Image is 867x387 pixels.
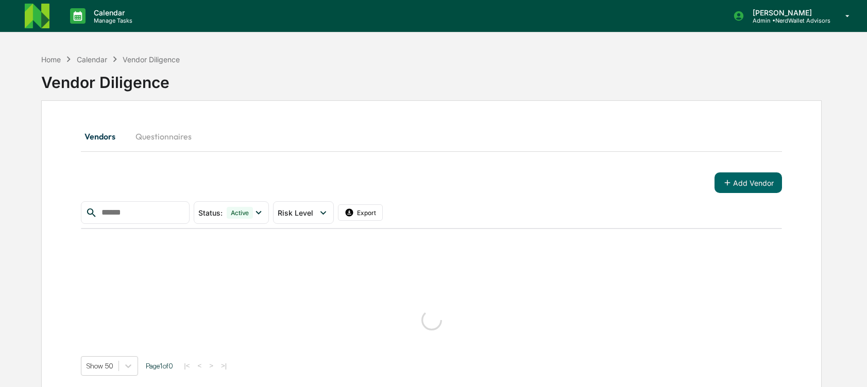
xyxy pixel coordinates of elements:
button: < [194,361,205,370]
div: Vendor Diligence [123,55,180,64]
button: Questionnaires [127,124,200,149]
button: Export [338,204,383,221]
p: [PERSON_NAME] [744,8,830,17]
p: Calendar [86,8,138,17]
span: Risk Level [278,208,313,217]
p: Admin • NerdWallet Advisors [744,17,830,24]
button: >| [218,361,230,370]
div: Calendar [77,55,107,64]
div: secondary tabs example [81,124,782,149]
button: Vendors [81,124,127,149]
button: Add Vendor [715,172,782,193]
div: Active [227,207,253,219]
p: Manage Tasks [86,17,138,24]
img: logo [25,4,49,28]
div: Home [41,55,61,64]
span: Status : [198,208,223,217]
span: Page 1 of 0 [146,362,173,370]
button: |< [181,361,193,370]
div: Vendor Diligence [41,65,822,92]
button: > [206,361,216,370]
